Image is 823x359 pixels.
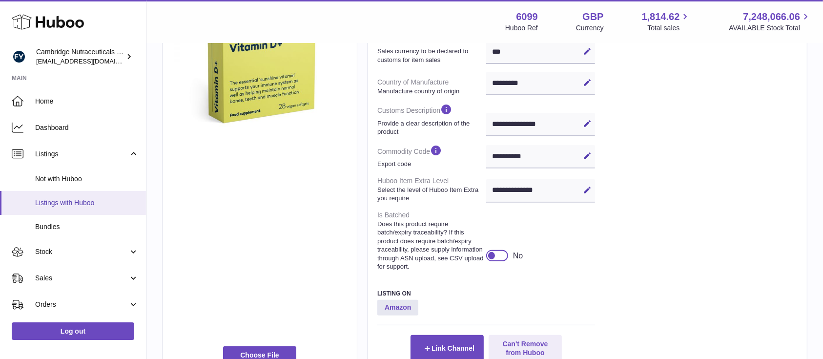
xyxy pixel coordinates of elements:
dt: Commodity Code [377,140,486,172]
span: 1,814.62 [642,10,680,23]
a: Log out [12,322,134,340]
span: Home [35,97,139,106]
span: Not with Huboo [35,174,139,184]
span: AVAILABLE Stock Total [729,23,811,33]
strong: Sales currency to be declared to customs for item sales [377,47,484,64]
strong: Manufacture country of origin [377,87,484,96]
strong: Export code [377,160,484,169]
span: Sales [35,274,128,283]
dt: Is Batched [377,207,486,275]
span: Stock [35,247,128,256]
div: No [513,251,523,261]
span: Listings [35,149,128,159]
strong: Does this product require batch/expiry traceability? If this product does require batch/expiry tr... [377,220,484,271]
strong: GBP [582,10,603,23]
a: 1,814.62 Total sales [642,10,691,33]
strong: Amazon [377,300,418,316]
div: Cambridge Nutraceuticals Ltd [36,47,124,66]
dt: Country of Manufacture [377,74,486,99]
span: 7,248,066.06 [743,10,800,23]
strong: Select the level of Huboo Item Extra you require [377,186,484,203]
dt: Customs Price Currency [377,27,486,68]
strong: 6099 [516,10,538,23]
dt: Huboo Item Extra Level [377,172,486,207]
strong: Provide a clear description of the product [377,119,484,136]
span: Bundles [35,222,139,232]
dt: Customs Description [377,99,486,140]
a: 7,248,066.06 AVAILABLE Stock Total [729,10,811,33]
span: Total sales [647,23,691,33]
div: Huboo Ref [505,23,538,33]
span: Orders [35,300,128,309]
span: Dashboard [35,123,139,132]
span: [EMAIL_ADDRESS][DOMAIN_NAME] [36,57,144,65]
span: Listings with Huboo [35,198,139,208]
h3: Listing On [377,290,595,297]
div: Currency [576,23,604,33]
img: internalAdmin-6099@internal.huboo.com [12,49,26,64]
